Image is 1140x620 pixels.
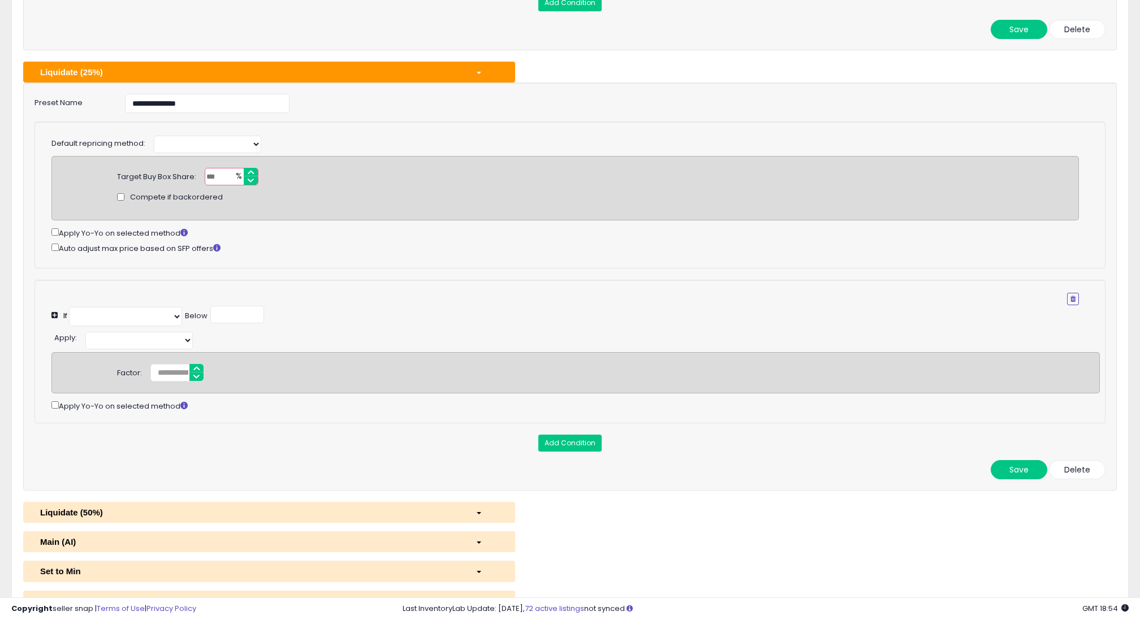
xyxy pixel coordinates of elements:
[23,561,515,582] button: Set to Min
[525,603,584,614] a: 72 active listings
[32,506,467,518] div: Liquidate (50%)
[32,66,467,78] div: Liquidate (25%)
[130,192,223,203] span: Compete if backordered
[627,605,633,612] i: Click here to read more about un-synced listings.
[229,168,247,185] span: %
[1049,20,1106,39] button: Delete
[51,399,1100,412] div: Apply Yo-Yo on selected method
[51,138,145,149] label: Default repricing method:
[54,332,75,343] span: Apply
[117,364,142,379] div: Factor:
[51,226,1079,239] div: Apply Yo-Yo on selected method
[991,20,1047,39] button: Save
[991,460,1047,479] button: Save
[146,603,196,614] a: Privacy Policy
[1070,296,1076,302] i: Remove Condition
[97,603,145,614] a: Terms of Use
[32,565,467,577] div: Set to Min
[538,435,602,452] button: Add Condition
[32,536,467,548] div: Main (AI)
[117,168,196,183] div: Target Buy Box Share:
[1049,460,1106,479] button: Delete
[54,329,77,344] div: :
[185,311,208,322] div: Below
[23,531,515,552] button: Main (AI)
[51,241,1079,254] div: Auto adjust max price based on SFP offers
[11,603,53,614] strong: Copyright
[23,502,515,523] button: Liquidate (50%)
[1082,603,1129,614] span: 2025-08-13 18:54 GMT
[11,604,196,614] div: seller snap | |
[403,604,1129,614] div: Last InventoryLab Update: [DATE], not synced.
[32,595,467,607] div: Tocrhbeam
[23,591,515,612] button: Tocrhbeam
[26,94,116,109] label: Preset Name
[23,62,515,83] button: Liquidate (25%)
